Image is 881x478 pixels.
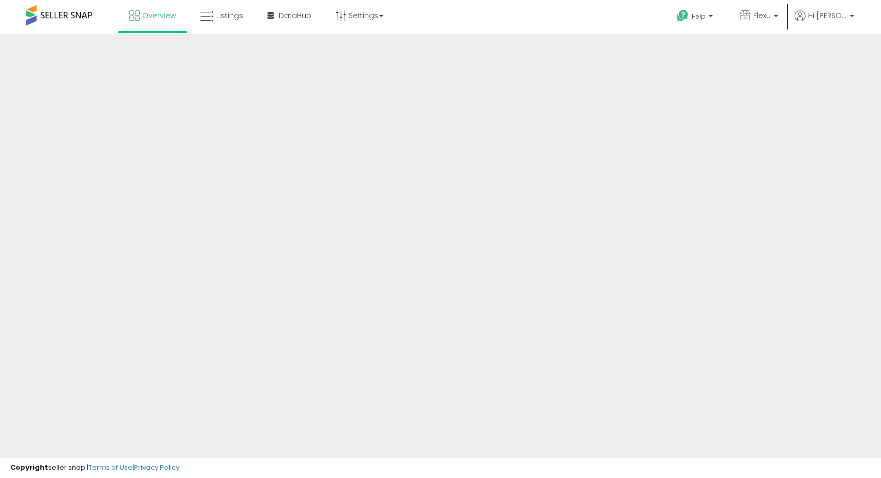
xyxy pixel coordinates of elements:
a: Help [668,2,723,34]
span: Hi [PERSON_NAME] [808,10,847,21]
span: DataHub [279,10,311,21]
span: FlexU [753,10,771,21]
span: Help [692,12,706,21]
span: Overview [142,10,176,21]
a: Terms of Use [88,462,132,472]
strong: Copyright [10,462,48,472]
a: Privacy Policy [134,462,180,472]
div: seller snap | | [10,463,180,473]
span: Listings [216,10,243,21]
i: Get Help [676,9,689,22]
a: Hi [PERSON_NAME] [795,10,854,34]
